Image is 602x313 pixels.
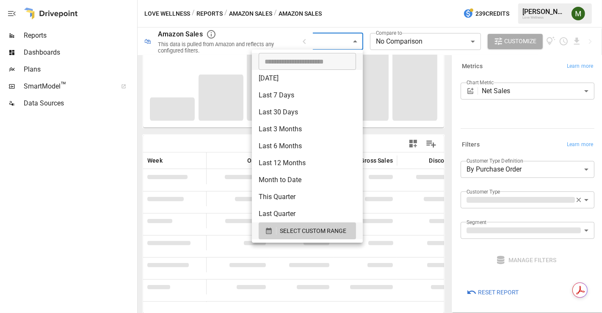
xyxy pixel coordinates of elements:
[252,138,363,155] li: Last 6 Months
[252,205,363,222] li: Last Quarter
[252,104,363,121] li: Last 30 Days
[259,222,356,239] button: SELECT CUSTOM RANGE
[252,172,363,188] li: Month to Date
[252,87,363,104] li: Last 7 Days
[280,226,346,236] span: SELECT CUSTOM RANGE
[252,70,363,87] li: [DATE]
[252,121,363,138] li: Last 3 Months
[252,155,363,172] li: Last 12 Months
[252,188,363,205] li: This Quarter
